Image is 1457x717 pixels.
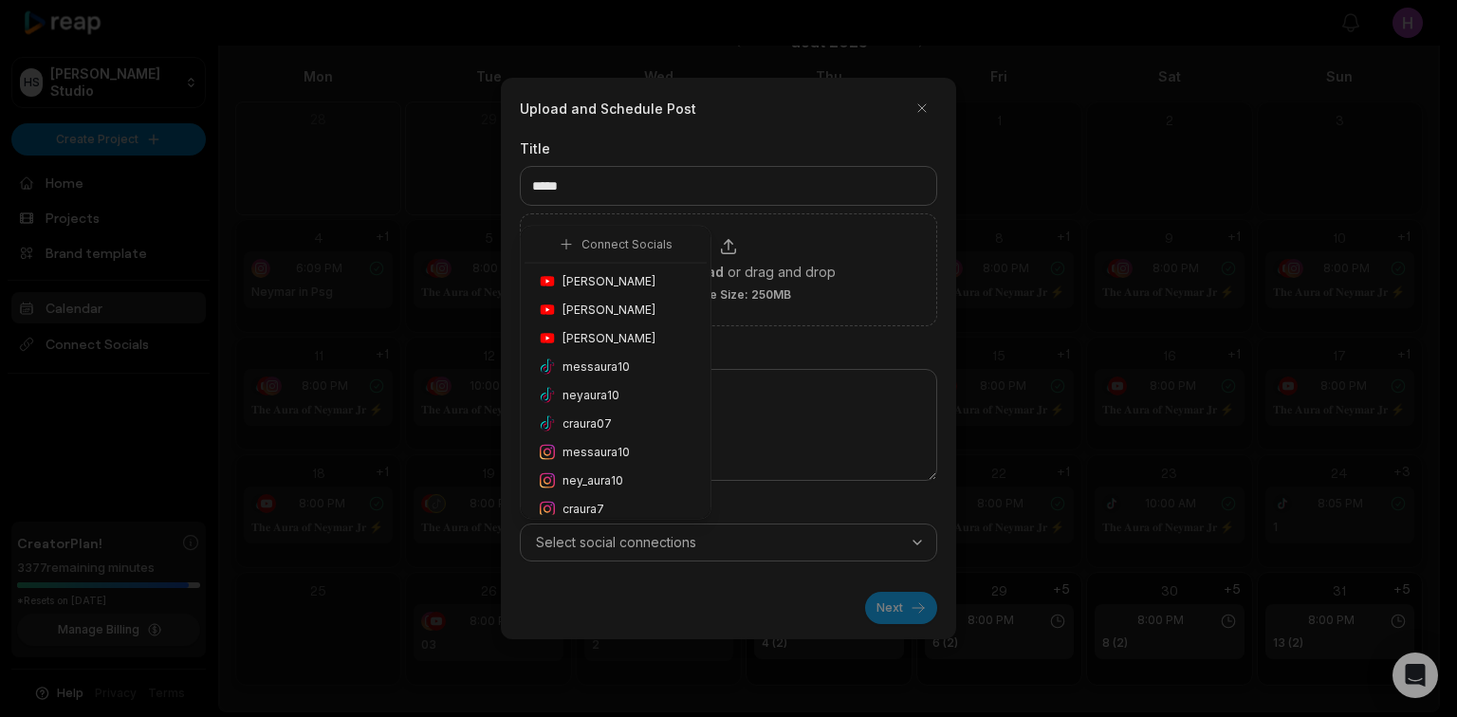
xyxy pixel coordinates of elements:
[536,533,696,552] span: Select social connections
[563,415,612,432] span: craura07
[563,273,655,290] span: [PERSON_NAME]
[520,99,696,119] h2: Upload and Schedule Post
[563,472,623,489] span: ney_aura10
[520,138,937,158] label: Title
[563,358,630,376] span: messaura10
[667,287,791,303] span: Max. File Size: 250MB
[563,387,619,404] span: neyaura10
[563,330,655,347] span: [PERSON_NAME]
[728,262,836,282] span: or drag and drop
[520,341,937,361] label: Social caption
[563,444,630,461] span: messaura10
[520,496,937,516] label: Publish on
[563,302,655,319] span: [PERSON_NAME]
[525,230,707,515] div: Suggestions
[581,236,673,253] span: Connect Socials
[563,501,604,518] span: craura7
[520,524,937,561] button: Select social connections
